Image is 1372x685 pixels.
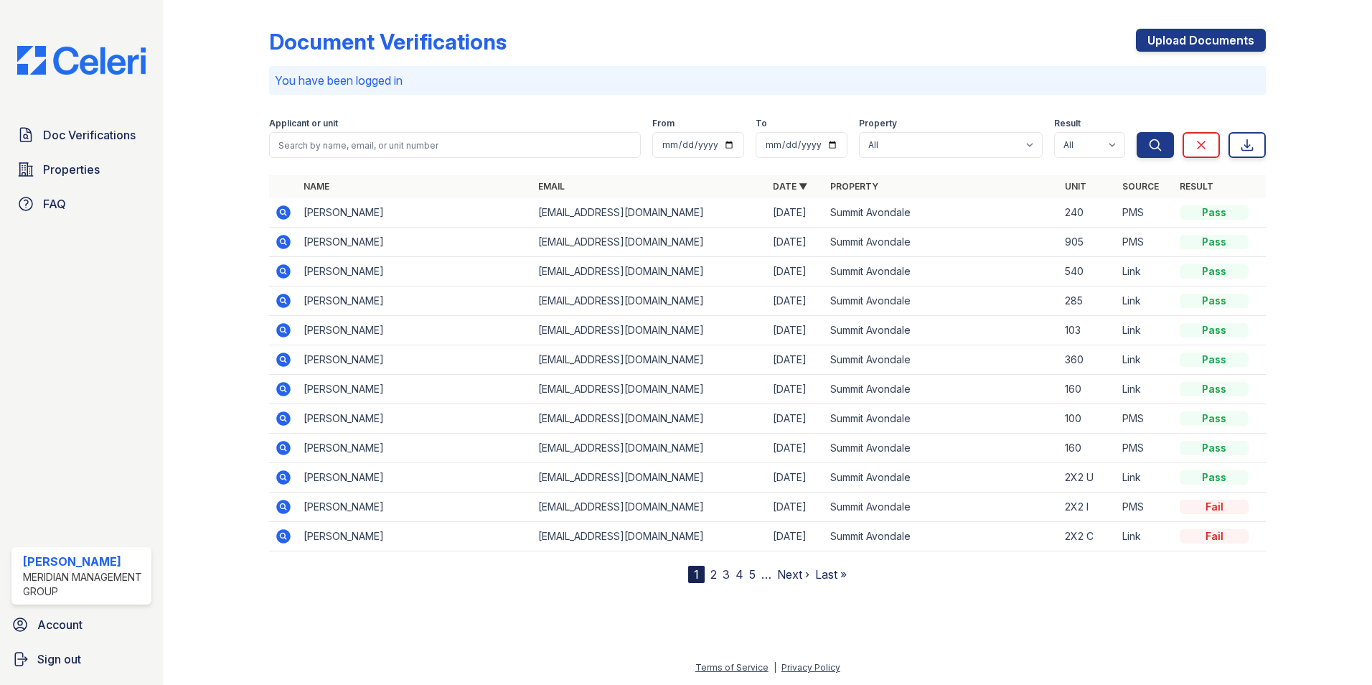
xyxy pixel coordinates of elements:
[298,463,532,493] td: [PERSON_NAME]
[1180,500,1249,514] div: Fail
[532,434,767,463] td: [EMAIL_ADDRESS][DOMAIN_NAME]
[859,118,897,129] label: Property
[767,375,824,404] td: [DATE]
[1180,181,1213,192] a: Result
[652,118,675,129] label: From
[830,181,878,192] a: Property
[767,198,824,228] td: [DATE]
[6,46,157,75] img: CE_Logo_Blue-a8612792a0a2168367f1c8372b55b34899dd931a85d93a1a3d3e32e68fde9ad4.png
[275,72,1260,89] p: You have been logged in
[824,316,1059,345] td: Summit Avondale
[824,228,1059,257] td: Summit Avondale
[1059,257,1117,286] td: 540
[269,29,507,55] div: Document Verifications
[6,645,157,674] a: Sign out
[1059,375,1117,404] td: 160
[298,375,532,404] td: [PERSON_NAME]
[824,434,1059,463] td: Summit Avondale
[688,566,705,583] div: 1
[767,434,824,463] td: [DATE]
[298,316,532,345] td: [PERSON_NAME]
[824,463,1059,493] td: Summit Avondale
[532,198,767,228] td: [EMAIL_ADDRESS][DOMAIN_NAME]
[767,228,824,257] td: [DATE]
[1065,181,1086,192] a: Unit
[43,126,136,144] span: Doc Verifications
[37,616,83,633] span: Account
[532,286,767,316] td: [EMAIL_ADDRESS][DOMAIN_NAME]
[1117,257,1174,286] td: Link
[824,345,1059,375] td: Summit Avondale
[723,567,730,582] a: 3
[756,118,767,129] label: To
[532,228,767,257] td: [EMAIL_ADDRESS][DOMAIN_NAME]
[298,345,532,375] td: [PERSON_NAME]
[824,493,1059,522] td: Summit Avondale
[298,522,532,551] td: [PERSON_NAME]
[1136,29,1266,52] a: Upload Documents
[1180,294,1249,308] div: Pass
[815,567,847,582] a: Last »
[532,375,767,404] td: [EMAIL_ADDRESS][DOMAIN_NAME]
[1059,434,1117,463] td: 160
[1180,382,1249,396] div: Pass
[1059,286,1117,316] td: 285
[1117,434,1174,463] td: PMS
[1180,323,1249,337] div: Pass
[824,375,1059,404] td: Summit Avondale
[695,662,769,673] a: Terms of Service
[749,567,756,582] a: 5
[736,567,743,582] a: 4
[298,434,532,463] td: [PERSON_NAME]
[1117,316,1174,345] td: Link
[1059,345,1117,375] td: 360
[767,463,824,493] td: [DATE]
[11,155,151,184] a: Properties
[774,662,776,673] div: |
[1059,198,1117,228] td: 240
[304,181,329,192] a: Name
[761,566,771,583] span: …
[1117,404,1174,434] td: PMS
[6,610,157,639] a: Account
[43,161,100,178] span: Properties
[824,198,1059,228] td: Summit Avondale
[824,404,1059,434] td: Summit Avondale
[1117,345,1174,375] td: Link
[767,345,824,375] td: [DATE]
[824,522,1059,551] td: Summit Avondale
[710,567,717,582] a: 2
[767,286,824,316] td: [DATE]
[532,345,767,375] td: [EMAIL_ADDRESS][DOMAIN_NAME]
[773,181,807,192] a: Date ▼
[1117,493,1174,522] td: PMS
[1180,205,1249,220] div: Pass
[1180,529,1249,544] div: Fail
[1122,181,1159,192] a: Source
[1180,235,1249,249] div: Pass
[532,404,767,434] td: [EMAIL_ADDRESS][DOMAIN_NAME]
[824,257,1059,286] td: Summit Avondale
[298,257,532,286] td: [PERSON_NAME]
[767,404,824,434] td: [DATE]
[532,257,767,286] td: [EMAIL_ADDRESS][DOMAIN_NAME]
[11,121,151,149] a: Doc Verifications
[532,463,767,493] td: [EMAIL_ADDRESS][DOMAIN_NAME]
[298,198,532,228] td: [PERSON_NAME]
[1180,470,1249,485] div: Pass
[1059,493,1117,522] td: 2X2 I
[1059,522,1117,551] td: 2X2 C
[298,228,532,257] td: [PERSON_NAME]
[298,493,532,522] td: [PERSON_NAME]
[1180,353,1249,367] div: Pass
[532,493,767,522] td: [EMAIL_ADDRESS][DOMAIN_NAME]
[767,316,824,345] td: [DATE]
[11,190,151,218] a: FAQ
[23,553,146,570] div: [PERSON_NAME]
[1117,463,1174,493] td: Link
[767,257,824,286] td: [DATE]
[1117,522,1174,551] td: Link
[1059,404,1117,434] td: 100
[1180,441,1249,455] div: Pass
